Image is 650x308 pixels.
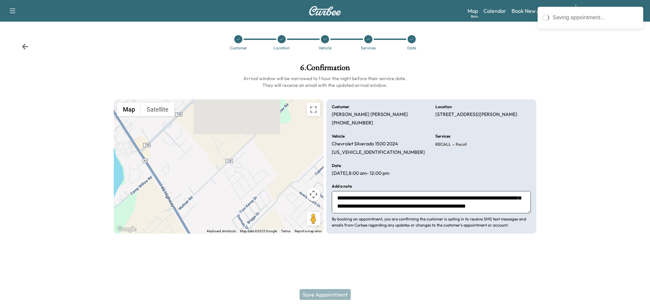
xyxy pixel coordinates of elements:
button: Keyboard shortcuts [207,229,236,234]
p: [STREET_ADDRESS][PERSON_NAME] [435,112,517,118]
h6: Date [332,164,341,168]
div: Back [22,43,28,50]
a: Calendar [483,7,506,15]
h6: Services [435,134,450,138]
span: RECALL [435,142,451,147]
div: Vehicle [319,46,331,50]
p: By booking an appointment, you are confirming the customer is opting in to receive SMS text messa... [332,216,531,228]
div: Customer [230,46,247,50]
button: Toggle fullscreen view [307,103,320,116]
h1: 6 . Confirmation [114,64,536,75]
div: Date [407,46,416,50]
div: Location [274,46,290,50]
h6: Arrival window will be narrowed to 1 hour the night before their service date. They will receive ... [114,75,536,89]
p: [US_VEHICLE_IDENTIFICATION_NUMBER] [332,149,425,156]
a: MapBeta [468,7,478,15]
div: Beta [471,14,478,19]
div: Saving appointment... [552,14,638,22]
a: Book New Appointment [512,7,569,15]
a: Open this area in Google Maps (opens a new window) [115,225,138,234]
h6: Add a note [332,184,352,188]
a: Report a map error [295,229,322,233]
button: Drag Pegman onto the map to open Street View [307,212,320,226]
p: [PHONE_NUMBER] [332,120,373,126]
img: Google [115,225,138,234]
button: Show satellite imagery [141,103,174,116]
a: Terms (opens in new tab) [281,229,290,233]
div: Services [361,46,376,50]
span: Recall [454,142,467,147]
span: - [451,141,454,148]
button: Show street map [117,103,141,116]
h6: Vehicle [332,134,345,138]
h6: Customer [332,105,349,109]
h6: Location [435,105,452,109]
button: Map camera controls [307,188,320,201]
p: [DATE] , 8:00 am - 12:00 pm [332,170,389,176]
span: Map data ©2025 Google [240,229,277,233]
img: Curbee Logo [309,6,341,16]
p: [PERSON_NAME] [PERSON_NAME] [332,112,408,118]
p: Chevrolet Silverado 1500 2024 [332,141,398,147]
